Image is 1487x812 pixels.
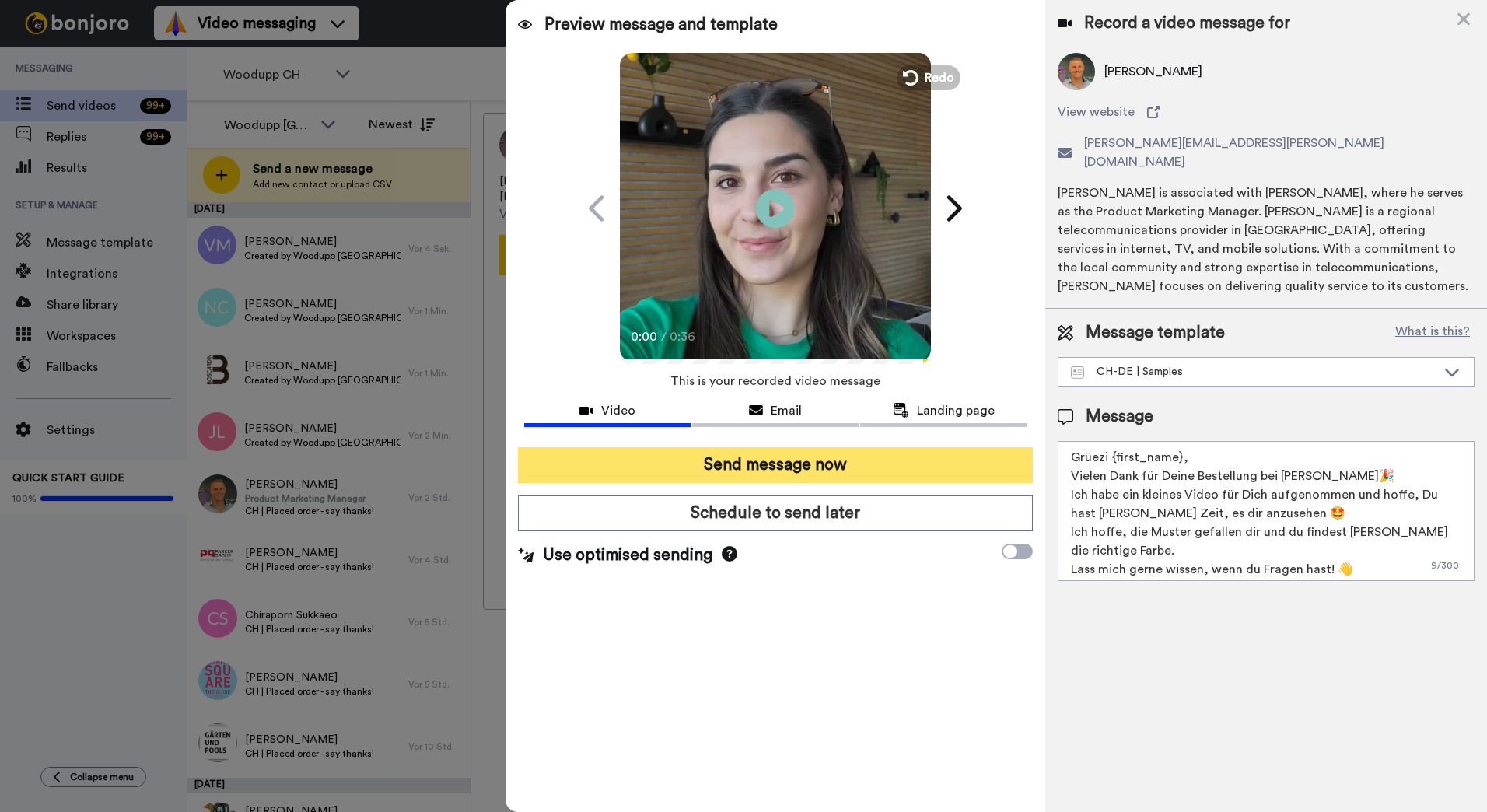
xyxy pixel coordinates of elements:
[1071,366,1084,379] img: Message-temps.svg
[518,495,1033,531] button: Schedule to send later
[661,327,667,346] span: /
[1084,134,1475,171] span: [PERSON_NAME][EMAIL_ADDRESS][PERSON_NAME][DOMAIN_NAME]
[518,447,1033,483] button: Send message now
[1391,321,1475,345] button: What is this?
[771,401,802,420] span: Email
[1086,405,1153,429] span: Message
[631,327,658,346] span: 0:00
[1058,184,1475,296] div: [PERSON_NAME] is associated with [PERSON_NAME], where he serves as the Product Marketing Manager....
[1086,321,1225,345] span: Message template
[917,401,995,420] span: Landing page
[1058,441,1475,581] textarea: Grüezi {first_name}, Vielen Dank für Deine Bestellung bei [PERSON_NAME]🎉 Ich habe ein kleines Vid...
[670,364,880,398] span: This is your recorded video message
[1058,103,1135,121] span: View website
[1058,103,1475,121] a: View website
[601,401,635,420] span: Video
[1071,364,1436,380] div: CH-DE | Samples
[543,544,712,567] span: Use optimised sending
[670,327,697,346] span: 0:36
